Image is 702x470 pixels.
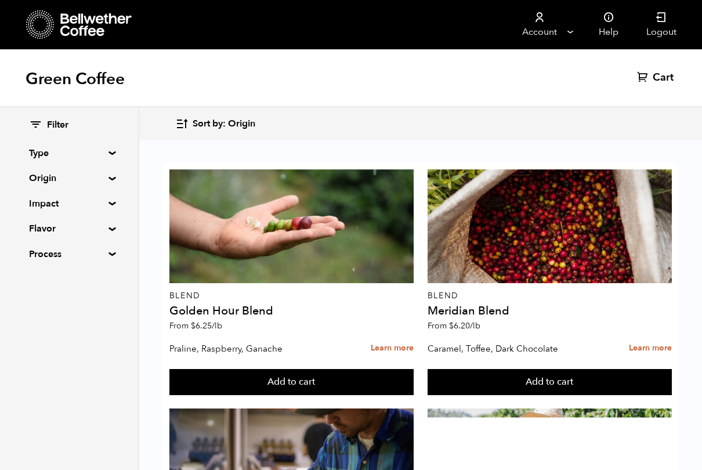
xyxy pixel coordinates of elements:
[428,340,594,357] p: Caramel, Toffee, Dark Chocolate
[428,369,672,396] button: Add to cart
[629,336,672,361] a: Learn more
[169,320,222,331] span: From
[449,320,454,331] span: $
[169,305,414,317] h4: Golden Hour Blend
[29,197,109,211] summary: Impact
[428,305,672,317] h4: Meridian Blend
[428,320,480,331] span: From
[371,336,414,361] a: Learn more
[470,320,480,331] span: /lb
[29,171,109,185] summary: Origin
[29,146,109,160] summary: Type
[169,292,414,300] p: Blend
[191,320,196,331] span: $
[169,369,414,396] button: Add to cart
[193,118,255,131] span: Sort by: Origin
[449,320,480,331] bdi: 6.20
[212,320,222,331] span: /lb
[637,71,676,85] a: Cart
[191,320,222,331] bdi: 6.25
[175,110,255,138] button: Sort by: Origin
[169,340,336,357] p: Praline, Raspberry, Ganache
[26,68,125,89] h1: Green Coffee
[29,247,109,261] summary: Process
[47,119,68,132] span: Filter
[653,71,674,85] span: Cart
[29,222,109,236] summary: Flavor
[428,292,672,300] p: Blend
